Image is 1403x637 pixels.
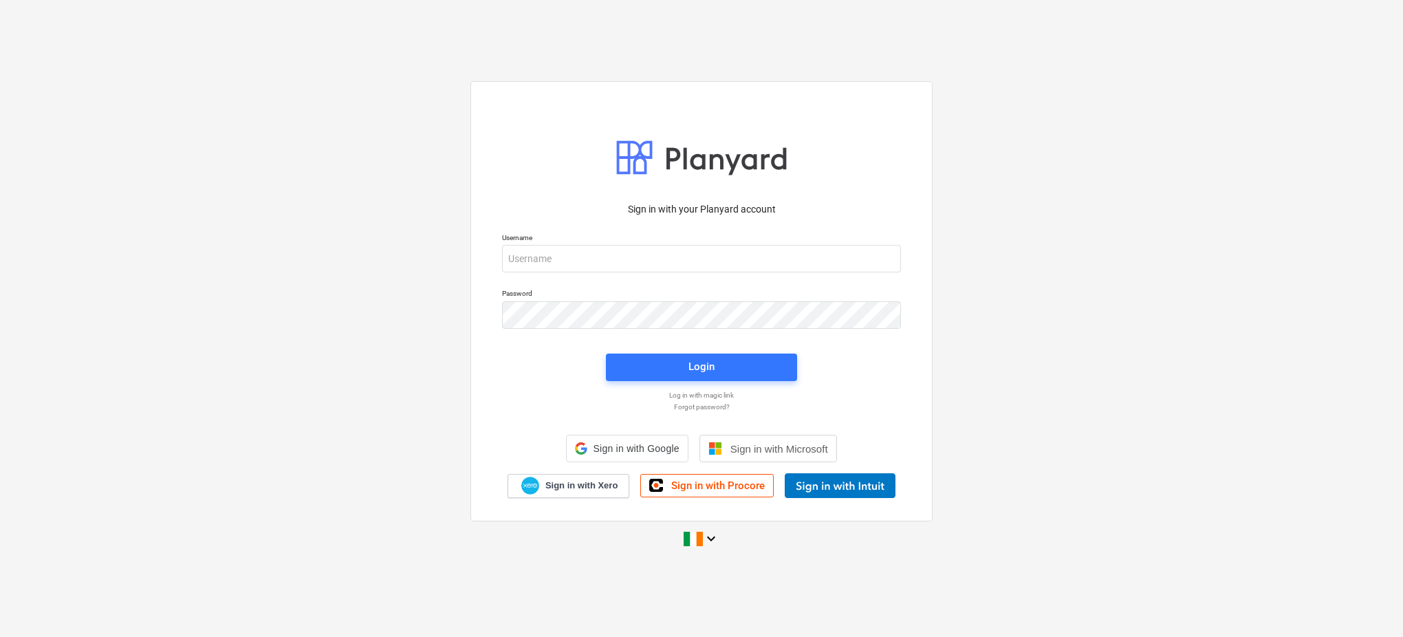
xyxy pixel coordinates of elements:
[502,202,901,217] p: Sign in with your Planyard account
[566,435,688,462] div: Sign in with Google
[508,474,630,498] a: Sign in with Xero
[495,402,908,411] a: Forgot password?
[502,245,901,272] input: Username
[495,391,908,400] a: Log in with magic link
[521,477,539,495] img: Xero logo
[545,479,618,492] span: Sign in with Xero
[703,530,719,547] i: keyboard_arrow_down
[502,289,901,301] p: Password
[502,233,901,245] p: Username
[730,443,828,455] span: Sign in with Microsoft
[671,479,765,492] span: Sign in with Procore
[708,442,722,455] img: Microsoft logo
[640,474,774,497] a: Sign in with Procore
[688,358,715,376] div: Login
[593,443,679,454] span: Sign in with Google
[606,354,797,381] button: Login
